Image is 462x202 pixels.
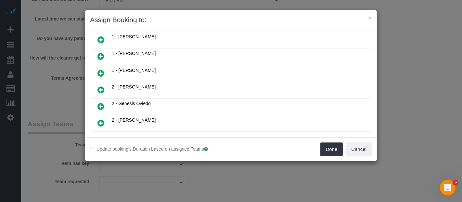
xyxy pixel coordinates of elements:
span: 2 - [PERSON_NAME] [112,84,156,89]
h3: Assign Booking to: [90,15,372,25]
span: 2 - Genesis Oviedo [112,101,151,106]
span: 2 - [PERSON_NAME] [112,117,156,123]
button: Cancel [346,142,372,156]
iframe: Intercom live chat [440,180,456,195]
span: 1 - [PERSON_NAME] [112,51,156,56]
label: Update booking's Duration based on assigned Teams [90,146,226,152]
span: 1 - [PERSON_NAME] [112,68,156,73]
button: × [368,14,372,21]
span: 5 [453,180,458,185]
button: Done [320,142,343,156]
span: 1 - [PERSON_NAME] [112,34,156,39]
input: Update booking's Duration based on assigned Teams [90,147,94,151]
